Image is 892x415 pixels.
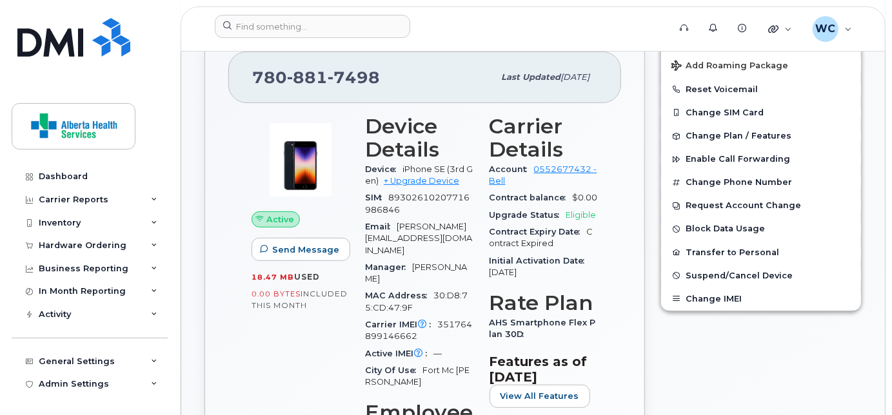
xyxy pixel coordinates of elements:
[661,194,861,217] button: Request Account Change
[365,262,412,272] span: Manager
[661,171,861,194] button: Change Phone Number
[252,68,380,87] span: 780
[661,264,861,287] button: Suspend/Cancel Device
[490,354,599,385] h3: Features as of [DATE]
[490,256,591,265] span: Initial Activation Date
[365,349,433,358] span: Active IMEI
[365,365,422,375] span: City Of Use
[671,61,788,73] span: Add Roaming Package
[804,16,861,42] div: Will Chang
[661,217,861,240] button: Block Data Usage
[365,262,467,284] span: [PERSON_NAME]
[661,52,861,78] button: Add Roaming Package
[686,131,791,141] span: Change Plan / Features
[215,15,410,38] input: Find something...
[272,244,339,256] span: Send Message
[365,193,388,202] span: SIM
[365,291,468,312] span: 30:D8:75:CD:47:9F
[384,176,459,186] a: + Upgrade Device
[365,222,472,255] span: [PERSON_NAME][EMAIL_ADDRESS][DOMAIN_NAME]
[365,291,433,300] span: MAC Address
[266,213,294,226] span: Active
[365,115,474,161] h3: Device Details
[501,72,560,82] span: Last updated
[815,21,835,37] span: WC
[661,78,861,101] button: Reset Voicemail
[490,210,566,220] span: Upgrade Status
[252,273,294,282] span: 18.47 MB
[287,68,328,87] span: 881
[490,385,590,408] button: View All Features
[365,193,470,214] span: 89302610207716986846
[661,101,861,124] button: Change SIM Card
[501,390,579,402] span: View All Features
[252,238,350,261] button: Send Message
[490,164,534,174] span: Account
[294,272,320,282] span: used
[252,289,301,298] span: 0.00 Bytes
[686,155,790,164] span: Enable Call Forwarding
[365,164,473,186] span: iPhone SE (3rd Gen)
[566,210,597,220] span: Eligible
[433,349,442,358] span: —
[365,164,402,174] span: Device
[252,289,348,310] span: included this month
[365,320,437,329] span: Carrier IMEI
[759,16,801,42] div: Quicklinks
[490,267,517,277] span: [DATE]
[490,318,596,339] span: AHS Smartphone Flex Plan 30D
[661,124,861,148] button: Change Plan / Features
[365,222,397,231] span: Email
[661,148,861,171] button: Enable Call Forwarding
[661,287,861,311] button: Change IMEI
[262,121,339,198] img: image20231002-3703462-1angbar.jpeg
[490,164,597,186] a: 0552677432 - Bell
[560,72,590,82] span: [DATE]
[686,271,793,280] span: Suspend/Cancel Device
[573,193,598,202] span: $0.00
[490,115,599,161] h3: Carrier Details
[661,241,861,264] button: Transfer to Personal
[490,193,573,202] span: Contract balance
[328,68,380,87] span: 7498
[490,291,599,314] h3: Rate Plan
[490,227,587,236] span: Contract Expiry Date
